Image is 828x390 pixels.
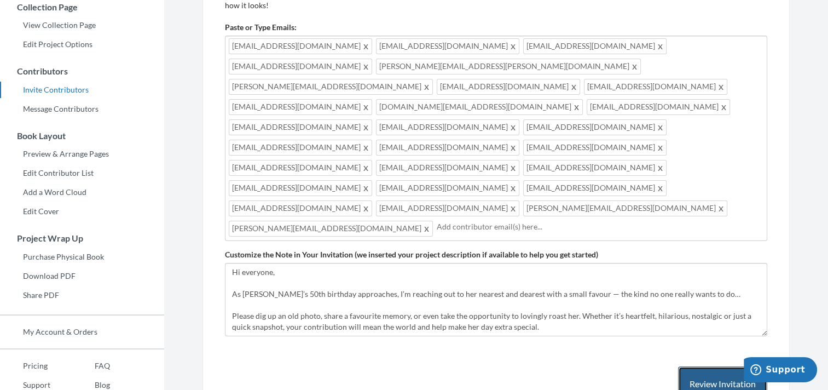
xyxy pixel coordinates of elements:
span: [EMAIL_ADDRESS][DOMAIN_NAME] [523,140,667,156]
span: [EMAIL_ADDRESS][DOMAIN_NAME] [376,200,519,216]
span: [EMAIL_ADDRESS][DOMAIN_NAME] [229,200,372,216]
span: [PERSON_NAME][EMAIL_ADDRESS][DOMAIN_NAME] [229,221,433,237]
h3: Project Wrap Up [1,233,164,243]
span: [EMAIL_ADDRESS][DOMAIN_NAME] [376,119,519,135]
iframe: Opens a widget where you can chat to one of our agents [744,357,817,385]
span: [DOMAIN_NAME][EMAIL_ADDRESS][DOMAIN_NAME] [376,99,583,115]
a: FAQ [72,358,110,374]
span: [EMAIL_ADDRESS][DOMAIN_NAME] [587,99,730,115]
input: Add contributor email(s) here... [437,221,763,233]
span: [PERSON_NAME][EMAIL_ADDRESS][PERSON_NAME][DOMAIN_NAME] [376,59,641,74]
h3: Contributors [1,66,164,76]
span: [EMAIL_ADDRESS][DOMAIN_NAME] [523,38,667,54]
span: [EMAIL_ADDRESS][DOMAIN_NAME] [437,79,580,95]
label: Customize the Note in Your Invitation (we inserted your project description if available to help ... [225,249,598,260]
span: [PERSON_NAME][EMAIL_ADDRESS][DOMAIN_NAME] [523,200,727,216]
span: [EMAIL_ADDRESS][DOMAIN_NAME] [229,99,372,115]
span: [EMAIL_ADDRESS][DOMAIN_NAME] [523,160,667,176]
span: [EMAIL_ADDRESS][DOMAIN_NAME] [229,160,372,176]
textarea: Hi everyone, As [PERSON_NAME]’s 50th birthday approaches, I’m reaching out to her nearest and dea... [225,263,767,336]
span: [EMAIL_ADDRESS][DOMAIN_NAME] [584,79,727,95]
label: Paste or Type Emails: [225,22,297,33]
span: [EMAIL_ADDRESS][DOMAIN_NAME] [523,119,667,135]
span: [EMAIL_ADDRESS][DOMAIN_NAME] [376,180,519,196]
span: [EMAIL_ADDRESS][DOMAIN_NAME] [229,38,372,54]
span: [EMAIL_ADDRESS][DOMAIN_NAME] [376,140,519,156]
span: [EMAIL_ADDRESS][DOMAIN_NAME] [523,180,667,196]
span: [EMAIL_ADDRESS][DOMAIN_NAME] [376,38,519,54]
span: [EMAIL_ADDRESS][DOMAIN_NAME] [229,59,372,74]
span: [EMAIL_ADDRESS][DOMAIN_NAME] [229,180,372,196]
span: [EMAIL_ADDRESS][DOMAIN_NAME] [376,160,519,176]
span: [EMAIL_ADDRESS][DOMAIN_NAME] [229,140,372,156]
span: [PERSON_NAME][EMAIL_ADDRESS][DOMAIN_NAME] [229,79,433,95]
span: [EMAIL_ADDRESS][DOMAIN_NAME] [229,119,372,135]
h3: Collection Page [1,2,164,12]
h3: Book Layout [1,131,164,141]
